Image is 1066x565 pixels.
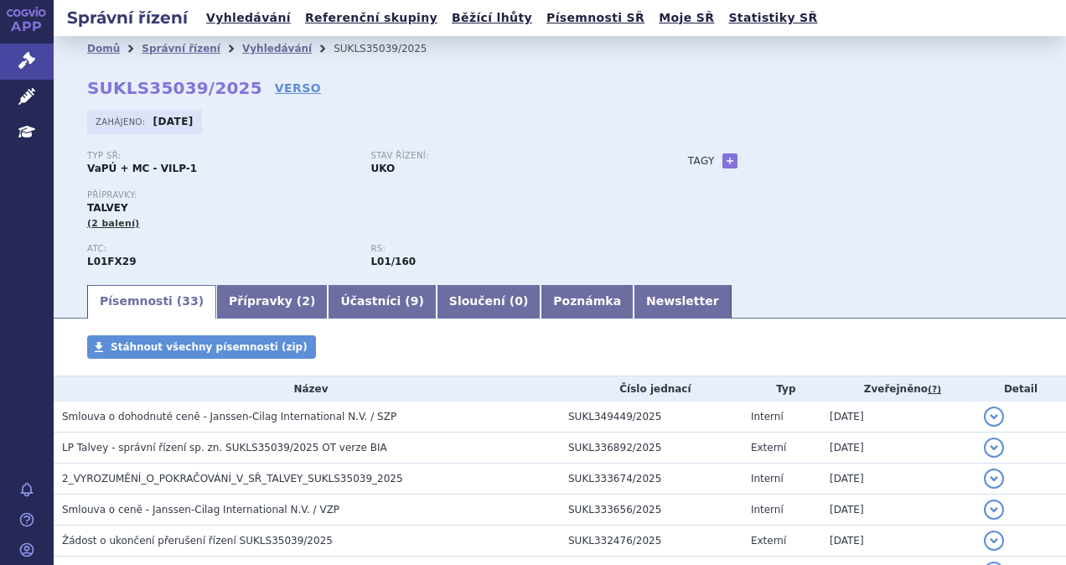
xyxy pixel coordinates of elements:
span: 33 [182,294,198,308]
span: Interní [751,504,784,516]
a: Moje SŘ [654,7,719,29]
p: RS: [370,244,637,254]
a: Vyhledávání [242,43,312,54]
span: 2 [302,294,310,308]
button: detail [984,531,1004,551]
a: Písemnosti SŘ [541,7,649,29]
td: [DATE] [821,526,975,557]
span: 0 [515,294,523,308]
td: SUKL332476/2025 [560,526,743,557]
th: Typ [743,376,821,402]
td: SUKL349449/2025 [560,402,743,433]
span: 2_VYROZUMĚNÍ_O_POKRAČOVÁNÍ_V_SŘ_TALVEY_SUKLS35039_2025 [62,473,403,485]
h2: Správní řízení [54,6,201,29]
a: Písemnosti (33) [87,285,216,319]
a: Vyhledávání [201,7,296,29]
a: Účastníci (9) [328,285,436,319]
a: Přípravky (2) [216,285,328,319]
span: Smlouva o dohodnuté ceně - Janssen-Cilag International N.V. / SZP [62,411,396,422]
a: Stáhnout všechny písemnosti (zip) [87,335,316,359]
span: LP Talvey - správní řízení sp. zn. SUKLS35039/2025 OT verze BIA [62,442,387,454]
span: (2 balení) [87,218,140,229]
span: Interní [751,411,784,422]
strong: SUKLS35039/2025 [87,78,262,98]
p: Stav řízení: [370,151,637,161]
a: Domů [87,43,120,54]
p: ATC: [87,244,354,254]
span: Zahájeno: [96,115,148,128]
td: SUKL336892/2025 [560,433,743,464]
a: Sloučení (0) [437,285,541,319]
span: Smlouva o ceně - Janssen-Cilag International N.V. / VZP [62,504,339,516]
p: Typ SŘ: [87,151,354,161]
a: Newsletter [634,285,732,319]
span: Interní [751,473,784,485]
a: + [722,153,737,168]
span: Žádost o ukončení přerušení řízení SUKLS35039/2025 [62,535,333,547]
th: Název [54,376,560,402]
th: Zveřejněno [821,376,975,402]
a: VERSO [275,80,321,96]
th: Číslo jednací [560,376,743,402]
strong: monoklonální protilátky a konjugáty protilátka – léčivo [370,256,416,267]
td: [DATE] [821,464,975,495]
li: SUKLS35039/2025 [334,36,448,61]
a: Poznámka [541,285,634,319]
th: Detail [975,376,1066,402]
a: Statistiky SŘ [723,7,822,29]
button: detail [984,407,1004,427]
strong: UKO [370,163,395,174]
td: [DATE] [821,495,975,526]
span: 9 [411,294,419,308]
span: Stáhnout všechny písemnosti (zip) [111,341,308,353]
p: Přípravky: [87,190,655,200]
a: Referenční skupiny [300,7,442,29]
span: TALVEY [87,202,128,214]
a: Správní řízení [142,43,220,54]
td: SUKL333656/2025 [560,495,743,526]
h3: Tagy [688,151,715,171]
td: SUKL333674/2025 [560,464,743,495]
td: [DATE] [821,433,975,464]
strong: [DATE] [153,116,194,127]
button: detail [984,469,1004,489]
span: Externí [751,535,786,547]
a: Běžící lhůty [447,7,537,29]
button: detail [984,438,1004,458]
td: [DATE] [821,402,975,433]
span: Externí [751,442,786,454]
strong: TALKVETAMAB [87,256,137,267]
strong: VaPÚ + MC - VILP-1 [87,163,197,174]
button: detail [984,500,1004,520]
abbr: (?) [928,384,941,396]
